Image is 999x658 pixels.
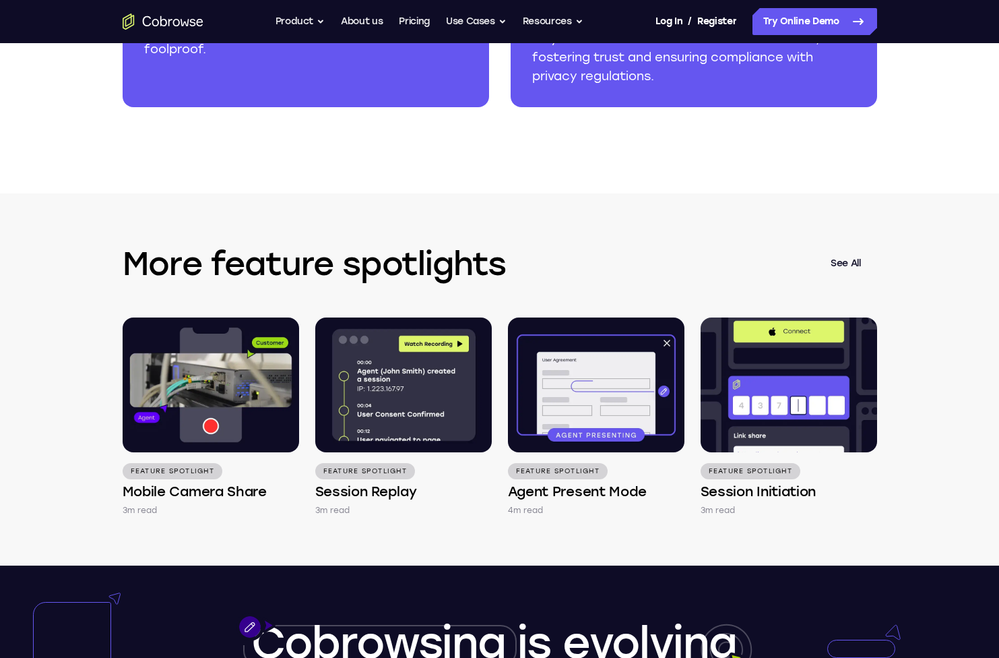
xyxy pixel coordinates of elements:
[697,8,736,35] a: Register
[315,463,415,479] p: Feature Spotlight
[508,463,608,479] p: Feature Spotlight
[123,13,203,30] a: Go to the home page
[123,482,267,501] h4: Mobile Camera Share
[315,504,350,517] p: 3m read
[814,247,877,280] a: See All
[701,318,877,517] a: Feature Spotlight Session Initiation 3m read
[399,8,430,35] a: Pricing
[123,242,814,285] h3: More feature spotlights
[523,8,583,35] button: Resources
[508,482,647,501] h4: Agent Present Mode
[752,8,877,35] a: Try Online Demo
[341,8,383,35] a: About us
[123,318,299,452] img: Mobile Camera Share
[123,318,299,517] a: Feature Spotlight Mobile Camera Share 3m read
[508,504,544,517] p: 4m read
[508,318,684,452] img: Agent Present Mode
[701,318,877,452] img: Session Initiation
[655,8,682,35] a: Log In
[123,463,222,479] p: Feature Spotlight
[123,504,158,517] p: 3m read
[688,13,692,30] span: /
[315,482,417,501] h4: Session Replay
[701,482,816,501] h4: Session Initiation
[315,318,492,517] a: Feature Spotlight Session Replay 3m read
[446,8,507,35] button: Use Cases
[276,8,325,35] button: Product
[701,463,800,479] p: Feature Spotlight
[701,504,736,517] p: 3m read
[315,318,492,452] img: Session Replay
[508,318,684,517] a: Feature Spotlight Agent Present Mode 4m read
